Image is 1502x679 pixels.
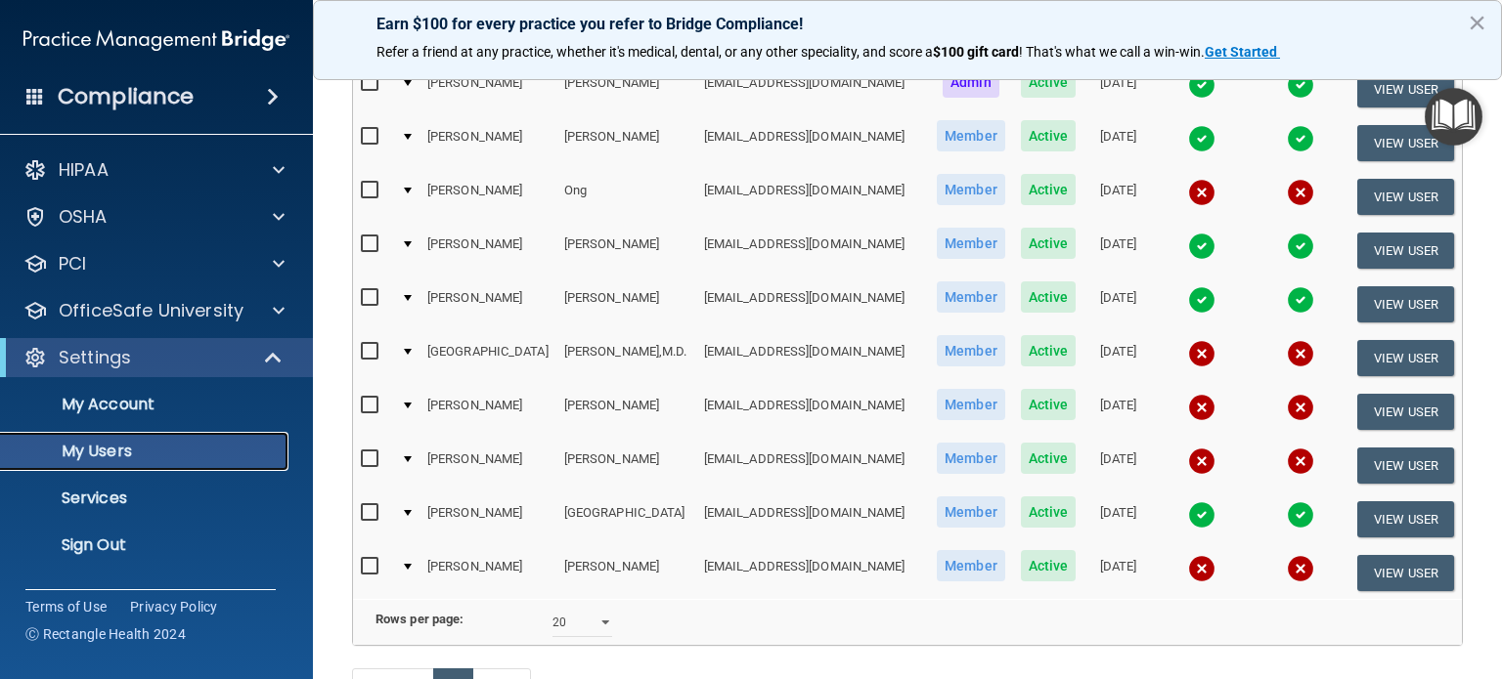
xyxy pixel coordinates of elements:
td: [PERSON_NAME] [420,63,556,116]
span: Admin [943,66,999,98]
button: View User [1357,233,1454,269]
span: Member [937,443,1005,474]
a: OSHA [23,205,285,229]
p: Sign Out [13,535,280,555]
td: [PERSON_NAME] [420,385,556,439]
span: Active [1021,66,1077,98]
td: [PERSON_NAME] [556,63,696,116]
img: cross.ca9f0e7f.svg [1287,340,1314,367]
img: tick.e7d51cea.svg [1188,125,1215,152]
a: OfficeSafe University [23,299,285,322]
img: tick.e7d51cea.svg [1287,501,1314,529]
img: tick.e7d51cea.svg [1188,286,1215,314]
img: cross.ca9f0e7f.svg [1188,447,1215,475]
button: View User [1357,125,1454,161]
td: [EMAIL_ADDRESS][DOMAIN_NAME] [696,546,929,599]
span: Active [1021,389,1077,420]
td: [EMAIL_ADDRESS][DOMAIN_NAME] [696,331,929,385]
p: HIPAA [59,158,109,182]
a: Privacy Policy [130,597,218,616]
td: [DATE] [1083,439,1152,492]
a: Get Started [1205,44,1280,60]
td: [PERSON_NAME],M.D. [556,331,696,385]
span: Refer a friend at any practice, whether it's medical, dental, or any other speciality, and score a [376,44,933,60]
td: [PERSON_NAME] [420,116,556,170]
img: cross.ca9f0e7f.svg [1188,340,1215,367]
td: [PERSON_NAME] [556,546,696,599]
img: tick.e7d51cea.svg [1188,501,1215,529]
button: Close [1468,7,1486,38]
img: tick.e7d51cea.svg [1287,71,1314,99]
td: [DATE] [1083,385,1152,439]
td: [PERSON_NAME] [556,439,696,492]
p: My Account [13,395,280,414]
span: Ⓒ Rectangle Health 2024 [25,624,186,644]
span: Member [937,228,1005,259]
img: cross.ca9f0e7f.svg [1188,555,1215,582]
td: [EMAIL_ADDRESS][DOMAIN_NAME] [696,224,929,277]
button: View User [1357,394,1454,430]
span: Active [1021,443,1077,474]
span: Active [1021,496,1077,528]
td: [PERSON_NAME] [556,224,696,277]
td: [EMAIL_ADDRESS][DOMAIN_NAME] [696,277,929,331]
span: Member [937,120,1005,151]
strong: Get Started [1205,44,1277,60]
span: Active [1021,228,1077,259]
img: tick.e7d51cea.svg [1287,286,1314,314]
span: Active [1021,335,1077,366]
img: cross.ca9f0e7f.svg [1287,179,1314,206]
a: Settings [23,346,284,369]
img: PMB logo [23,21,289,60]
span: Member [937,496,1005,528]
p: OfficeSafe University [59,299,243,322]
button: View User [1357,71,1454,107]
span: Active [1021,550,1077,581]
td: [DATE] [1083,331,1152,385]
button: View User [1357,447,1454,484]
td: [EMAIL_ADDRESS][DOMAIN_NAME] [696,439,929,492]
img: cross.ca9f0e7f.svg [1287,394,1314,421]
td: [EMAIL_ADDRESS][DOMAIN_NAME] [696,63,929,116]
td: [DATE] [1083,492,1152,546]
p: PCI [59,252,86,276]
button: View User [1357,555,1454,591]
span: Active [1021,174,1077,205]
td: [GEOGRAPHIC_DATA] [556,492,696,546]
p: OSHA [59,205,108,229]
td: [DATE] [1083,116,1152,170]
td: [EMAIL_ADDRESS][DOMAIN_NAME] [696,116,929,170]
img: cross.ca9f0e7f.svg [1287,447,1314,475]
span: Active [1021,120,1077,151]
td: [PERSON_NAME] [420,492,556,546]
img: tick.e7d51cea.svg [1188,71,1215,99]
button: Open Resource Center [1425,88,1482,146]
span: Member [937,335,1005,366]
img: tick.e7d51cea.svg [1188,233,1215,260]
td: [DATE] [1083,63,1152,116]
img: cross.ca9f0e7f.svg [1188,394,1215,421]
p: Services [13,488,280,508]
td: [PERSON_NAME] [420,439,556,492]
b: Rows per page: [375,612,464,626]
span: Active [1021,281,1077,313]
td: [PERSON_NAME] [420,224,556,277]
button: View User [1357,179,1454,215]
img: tick.e7d51cea.svg [1287,125,1314,152]
span: Member [937,550,1005,581]
td: [GEOGRAPHIC_DATA] [420,331,556,385]
td: Ong [556,170,696,224]
a: HIPAA [23,158,285,182]
p: Settings [59,346,131,369]
td: [DATE] [1083,170,1152,224]
strong: $100 gift card [933,44,1019,60]
span: Member [937,174,1005,205]
td: [EMAIL_ADDRESS][DOMAIN_NAME] [696,492,929,546]
p: My Users [13,442,280,461]
td: [PERSON_NAME] [556,385,696,439]
td: [DATE] [1083,277,1152,331]
button: View User [1357,286,1454,322]
td: [EMAIL_ADDRESS][DOMAIN_NAME] [696,170,929,224]
span: ! That's what we call a win-win. [1019,44,1205,60]
td: [EMAIL_ADDRESS][DOMAIN_NAME] [696,385,929,439]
